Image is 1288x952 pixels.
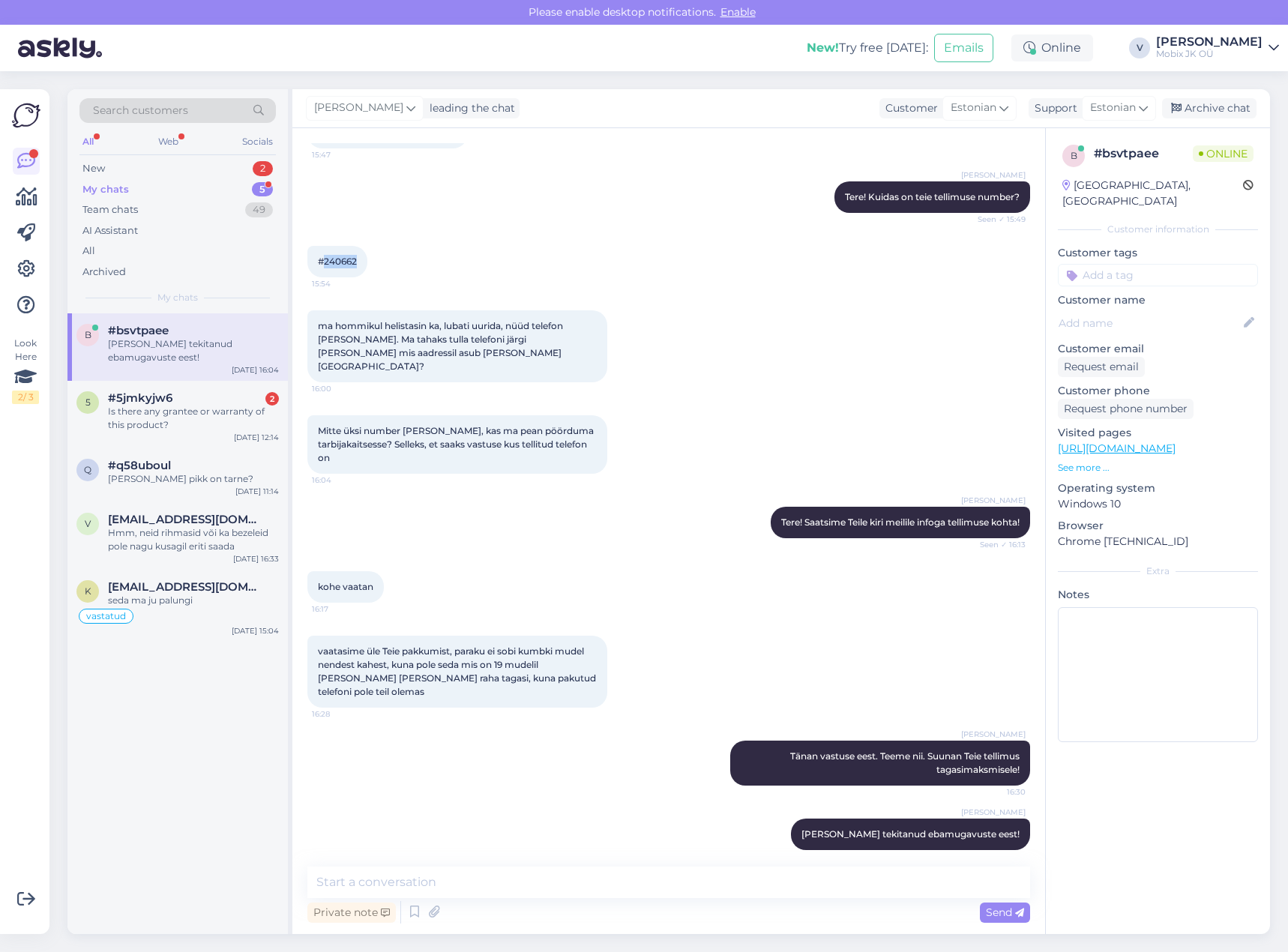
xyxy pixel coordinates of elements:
[1058,518,1258,534] p: Browser
[879,100,938,116] div: Customer
[1058,264,1258,286] input: Add a tag
[108,526,279,553] div: Hmm, neid rihmasid või ka bezeleid pole nagu kusagil eriti saada
[82,202,138,217] div: Team chats
[1058,534,1258,549] p: Chrome [TECHNICAL_ID]
[318,425,596,463] span: Mitte üksi number [PERSON_NAME], kas ma pean pöörduma tarbijakaitsesse? Selleks, et saaks vastuse...
[318,320,565,372] span: ma hommikul helistasin ka, lubati uurida, nüüd telefon [PERSON_NAME]. Ma tahaks tulla telefoni jä...
[1058,341,1258,357] p: Customer email
[108,472,279,486] div: [PERSON_NAME] pikk on tarne?
[82,161,105,176] div: New
[1058,357,1145,377] div: Request email
[969,539,1026,550] span: Seen ✓ 16:13
[318,645,598,697] span: vaatasime üle Teie pakkumist, paraku ei sobi kumbki mudel nendest kahest, kuna pole seda mis on 1...
[108,324,169,337] span: #bsvtpaee
[1058,480,1258,496] p: Operating system
[312,475,368,486] span: 16:04
[85,518,91,529] span: v
[108,580,264,594] span: kangrokarin@hot.ee
[314,100,403,116] span: [PERSON_NAME]
[85,329,91,340] span: b
[233,553,279,564] div: [DATE] 16:33
[845,191,1020,202] span: Tere! Kuidas on teie tellimuse number?
[12,391,39,404] div: 2 / 3
[781,516,1020,528] span: Tere! Saatsime Teile kiri meilile infoga tellimuse kohta!
[155,132,181,151] div: Web
[1058,399,1194,419] div: Request phone number
[82,244,95,259] div: All
[93,103,188,118] span: Search customers
[82,182,129,197] div: My chats
[1094,145,1193,163] div: # bsvtpaee
[801,828,1020,840] span: [PERSON_NAME] tekitanud ebamugavuste eest!
[307,903,396,923] div: Private note
[1058,587,1258,603] p: Notes
[969,851,1026,862] span: 16:30
[961,169,1026,181] span: [PERSON_NAME]
[312,149,368,160] span: 15:47
[82,223,138,238] div: AI Assistant
[1090,100,1136,116] span: Estonian
[235,486,279,497] div: [DATE] 11:14
[85,397,91,408] span: 5
[951,100,996,116] span: Estonian
[86,612,126,621] span: vastatud
[82,265,126,280] div: Archived
[318,581,373,592] span: kohe vaatan
[108,337,279,364] div: [PERSON_NAME] tekitanud ebamugavuste eest!
[986,906,1024,919] span: Send
[312,278,368,289] span: 15:54
[1011,34,1093,61] div: Online
[312,603,368,615] span: 16:17
[961,495,1026,506] span: [PERSON_NAME]
[245,202,273,217] div: 49
[108,391,172,405] span: #5jmkyjw6
[12,337,39,404] div: Look Here
[1058,223,1258,236] div: Customer information
[1058,245,1258,261] p: Customer tags
[1058,292,1258,308] p: Customer name
[1058,425,1258,441] p: Visited pages
[1156,36,1263,48] div: [PERSON_NAME]
[239,132,276,151] div: Socials
[312,708,368,720] span: 16:28
[85,585,91,597] span: k
[1071,150,1077,161] span: b
[1029,100,1077,116] div: Support
[265,392,279,406] div: 2
[232,364,279,376] div: [DATE] 16:04
[1058,496,1258,512] p: Windows 10
[1129,37,1150,58] div: V
[424,100,515,116] div: leading the chat
[1058,383,1258,399] p: Customer phone
[84,464,91,475] span: q
[1156,36,1279,60] a: [PERSON_NAME]Mobix JK OÜ
[961,729,1026,740] span: [PERSON_NAME]
[790,750,1022,775] span: Tänan vastuse eest. Teeme nii. Suunan Teie tellimus tagasimaksmisele!
[969,786,1026,798] span: 16:30
[108,513,264,526] span: valdokivimagi@hotmail.com
[807,39,928,57] div: Try free [DATE]:
[1156,48,1263,60] div: Mobix JK OÜ
[108,594,279,607] div: seda ma ju palungi
[1193,145,1254,162] span: Online
[1058,461,1258,475] p: See more ...
[934,34,993,62] button: Emails
[234,432,279,443] div: [DATE] 12:14
[1162,98,1257,118] div: Archive chat
[716,5,760,19] span: Enable
[1062,178,1243,209] div: [GEOGRAPHIC_DATA], [GEOGRAPHIC_DATA]
[108,459,171,472] span: #q58uboul
[969,214,1026,225] span: Seen ✓ 15:49
[961,807,1026,818] span: [PERSON_NAME]
[232,625,279,636] div: [DATE] 15:04
[318,256,357,267] span: #240662
[1058,442,1176,455] a: [URL][DOMAIN_NAME]
[252,182,273,197] div: 5
[1058,564,1258,578] div: Extra
[108,405,279,432] div: Is there any grantee or warranty of this product?
[79,132,97,151] div: All
[12,101,40,130] img: Askly Logo
[253,161,273,176] div: 2
[1059,315,1241,331] input: Add name
[312,383,368,394] span: 16:00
